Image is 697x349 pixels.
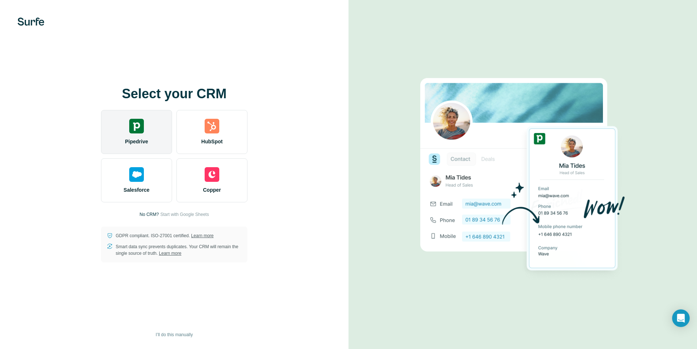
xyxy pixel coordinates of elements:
[201,138,223,145] span: HubSpot
[18,18,44,26] img: Surfe's logo
[125,138,148,145] span: Pipedrive
[160,211,209,218] button: Start with Google Sheets
[116,232,213,239] p: GDPR compliant. ISO-27001 certified.
[159,251,181,256] a: Learn more
[150,329,198,340] button: I’ll do this manually
[156,331,193,338] span: I’ll do this manually
[139,211,159,218] p: No CRM?
[672,309,690,327] div: Open Intercom Messenger
[420,66,625,283] img: PIPEDRIVE image
[116,243,242,257] p: Smart data sync prevents duplicates. Your CRM will remain the single source of truth.
[124,186,150,194] span: Salesforce
[129,167,144,182] img: salesforce's logo
[205,119,219,133] img: hubspot's logo
[191,233,213,238] a: Learn more
[205,167,219,182] img: copper's logo
[203,186,221,194] span: Copper
[101,87,247,101] h1: Select your CRM
[129,119,144,133] img: pipedrive's logo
